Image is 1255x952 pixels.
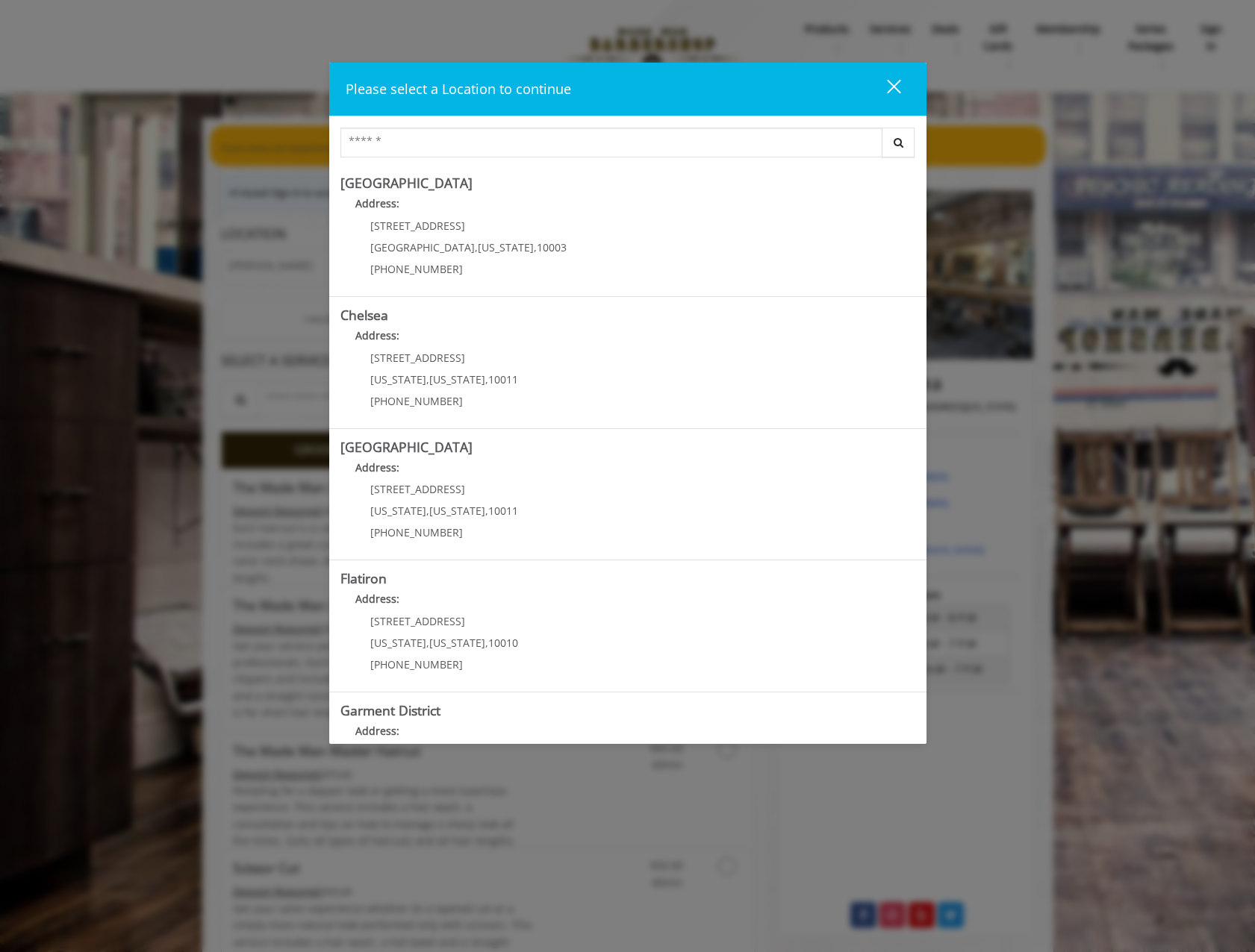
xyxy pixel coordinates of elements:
[534,240,537,254] span: ,
[429,636,485,650] span: [US_STATE]
[370,525,463,539] span: [PHONE_NUMBER]
[370,614,465,628] span: [STREET_ADDRESS]
[370,636,426,650] span: [US_STATE]
[346,80,571,98] span: Please select a Location to continue
[340,438,473,456] b: [GEOGRAPHIC_DATA]
[370,219,465,233] span: [STREET_ADDRESS]
[355,592,399,606] b: Address:
[340,174,473,192] b: [GEOGRAPHIC_DATA]
[340,128,882,157] input: Search Center
[485,504,488,518] span: ,
[355,328,399,342] b: Address:
[429,504,485,518] span: [US_STATE]
[426,504,429,518] span: ,
[426,636,429,650] span: ,
[890,137,907,148] i: Search button
[340,128,915,165] div: Center Select
[426,372,429,386] span: ,
[370,482,465,496] span: [STREET_ADDRESS]
[859,74,910,104] button: close dialog
[478,240,534,254] span: [US_STATE]
[370,657,463,671] span: [PHONE_NUMBER]
[370,394,463,408] span: [PHONE_NUMBER]
[488,504,518,518] span: 10011
[355,196,399,210] b: Address:
[370,351,465,365] span: [STREET_ADDRESS]
[340,306,388,324] b: Chelsea
[488,372,518,386] span: 10011
[485,372,488,386] span: ,
[488,636,518,650] span: 10010
[355,724,399,738] b: Address:
[370,262,463,276] span: [PHONE_NUMBER]
[340,701,440,719] b: Garment District
[429,372,485,386] span: [US_STATE]
[475,240,478,254] span: ,
[485,636,488,650] span: ,
[870,78,900,101] div: close dialog
[537,240,567,254] span: 10003
[370,504,426,518] span: [US_STATE]
[355,460,399,475] b: Address:
[370,372,426,386] span: [US_STATE]
[370,240,475,254] span: [GEOGRAPHIC_DATA]
[340,569,387,587] b: Flatiron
